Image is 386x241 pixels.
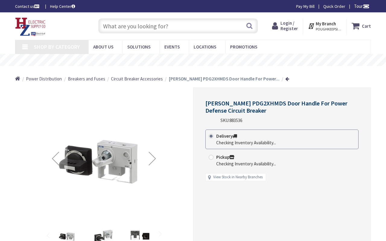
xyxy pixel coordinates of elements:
div: Next [140,98,164,219]
div: Previous [43,98,68,219]
span: Login / Register [280,20,298,31]
span: Tour [354,3,369,9]
strong: Pickup [216,154,234,160]
a: Power Distribution [26,76,62,82]
input: What are you looking for? [98,18,258,33]
strong: My Branch [316,21,336,27]
span: Shop By Category [34,43,80,50]
a: Quick Order [323,3,345,9]
span: POUGHKEEPSIE, [GEOGRAPHIC_DATA] [316,27,341,32]
rs-layer: Free Same Day Pickup at 8 Locations [145,57,252,64]
span: Solutions [127,44,150,50]
a: Circuit Breaker Accessories [111,76,163,82]
a: View Stock in Nearby Branches [213,174,263,180]
span: Locations [194,44,216,50]
a: Login / Register [272,20,298,31]
span: 883536 [229,117,242,123]
span: Promotions [230,44,257,50]
div: Checking Inventory Availability... [216,161,276,167]
div: My Branch POUGHKEEPSIE, [GEOGRAPHIC_DATA] [308,20,341,31]
strong: Cart [362,20,371,31]
a: Breakers and Fuses [68,76,105,82]
img: HZ Electric Supply [15,17,46,36]
span: About Us [93,44,113,50]
a: Help Center [50,3,75,9]
span: Support [15,4,37,10]
span: [PERSON_NAME] PDG2XHMDS Door Handle For Power Defense Circuit Breaker [205,99,347,114]
strong: [PERSON_NAME] PDG2XHMDS Door Handle For Power... [169,76,280,82]
a: Pay My Bill [296,3,315,9]
img: Eaton PDG2XHMDS Door Handle For Power Defense Circuit Breaker [44,98,165,219]
strong: Delivery [216,133,237,139]
span: Events [164,44,180,50]
a: Cart [352,20,371,31]
div: Checking Inventory Availability... [216,139,276,146]
div: SKU: [220,117,242,124]
a: Contact us [15,3,40,9]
